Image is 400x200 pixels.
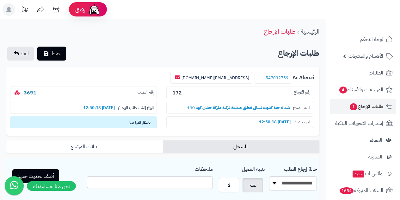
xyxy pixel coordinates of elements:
a: المدونة [330,149,396,165]
span: وآتس آب [352,169,382,178]
label: تنبيه العميل [242,163,265,173]
span: آخر تحديث [294,119,310,125]
label: حالة إرجاع الطلب [284,163,317,173]
a: 3691 [24,89,36,97]
h2: طلبات الإرجاع [278,47,319,60]
span: الغاء [21,50,29,57]
b: شد 6 حبة كيلوت نسائي قطني صناعة تركية ماركة جيلان كود 110 [184,105,293,111]
span: العملاء [370,136,382,145]
span: لا [228,181,230,189]
button: حفظ [37,47,66,61]
a: تحديثات المنصة [17,3,33,17]
span: الأقسام والمنتجات [348,52,383,61]
span: بانتظار المراجعة [10,116,157,128]
a: بيانات المرتجع [6,140,163,153]
span: 4 [339,86,347,94]
span: حفظ [52,50,61,57]
a: السجل [163,140,319,153]
a: 547032759 [266,75,288,81]
span: رقم الطلب [138,89,154,97]
label: ملاحظات [195,163,213,173]
a: إشعارات التحويلات البنكية [330,116,396,131]
span: إشعارات التحويلات البنكية [335,119,383,128]
span: 1654 [339,187,354,195]
span: طلبات الإرجاع [349,102,383,111]
img: ai-face.png [88,3,101,16]
span: المدونة [368,152,382,161]
b: Ar Alenzi [292,74,314,81]
a: العملاء [330,132,396,148]
span: السلات المتروكة [339,186,383,195]
a: طلبات الإرجاع [264,27,296,36]
span: اسم المنتج [293,105,310,111]
button: أضف تحديث جديد [12,169,59,183]
span: تاريخ إنشاء طلب الإرجاع [118,105,154,111]
a: السلات المتروكة1654 [330,183,396,198]
span: الطلبات [369,68,383,77]
b: [DATE] 12:50:18 [80,105,118,111]
span: جديد [353,171,364,177]
a: لوحة التحكم [330,32,396,47]
span: نعم [249,181,256,189]
a: المراجعات والأسئلة4 [330,82,396,97]
span: رقم الارجاع [294,89,310,97]
b: [DATE] 12:50:18 [256,119,294,125]
span: 1 [349,103,358,111]
a: الطلبات [330,65,396,81]
a: الغاء [7,47,34,61]
img: logo-2.png [357,10,394,23]
a: الرئيسية [301,27,319,36]
span: رفيق [75,6,85,13]
a: [EMAIL_ADDRESS][DOMAIN_NAME] [182,75,249,81]
a: طلبات الإرجاع1 [330,99,396,114]
span: المراجعات والأسئلة [339,85,383,94]
b: 172 [172,89,182,97]
span: لوحة التحكم [360,35,383,44]
a: وآتس آبجديد [330,166,396,181]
